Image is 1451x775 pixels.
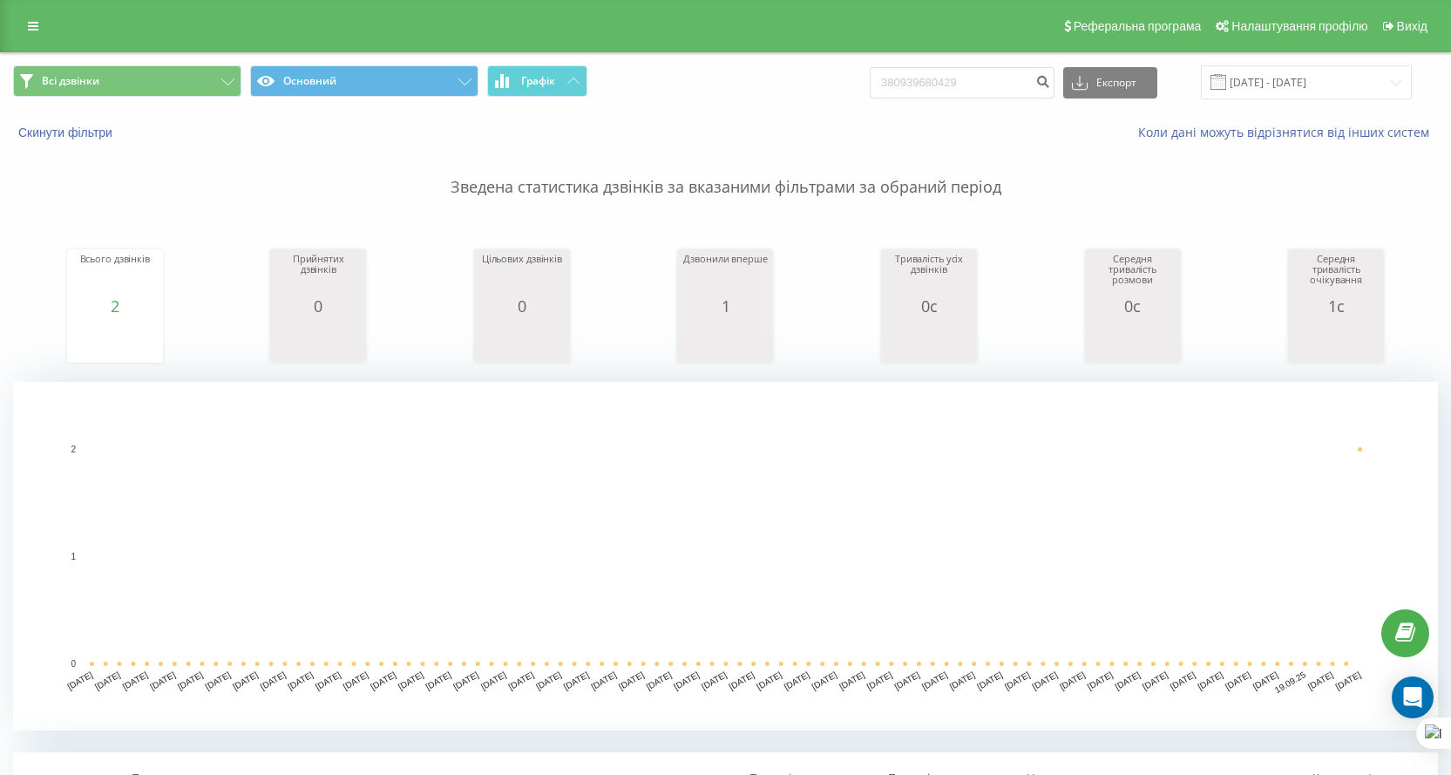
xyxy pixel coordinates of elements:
text: [DATE] [259,670,288,691]
button: Всі дзвінки [13,65,241,97]
div: 1 [681,297,769,315]
span: Графік [521,75,555,87]
text: [DATE] [700,670,729,691]
text: [DATE] [148,670,177,691]
svg: A chart. [1292,315,1380,367]
text: [DATE] [975,670,1004,691]
text: [DATE] [1003,670,1032,691]
text: [DATE] [645,670,674,691]
div: Цільових дзвінків [478,254,566,297]
text: [DATE] [65,670,94,691]
text: 2 [71,445,76,454]
text: [DATE] [369,670,397,691]
input: Пошук за номером [870,67,1054,99]
span: Налаштування профілю [1231,19,1367,33]
text: [DATE] [314,670,342,691]
div: Середня тривалість розмови [1089,254,1176,297]
div: Дзвонили вперше [681,254,769,297]
svg: A chart. [478,315,566,367]
text: [DATE] [1224,670,1252,691]
div: Середня тривалість очікування [1292,254,1380,297]
text: [DATE] [176,670,205,691]
text: [DATE] [534,670,563,691]
svg: A chart. [275,315,362,367]
text: [DATE] [1058,670,1087,691]
span: Реферальна програма [1074,19,1202,33]
text: [DATE] [948,670,977,691]
text: [DATE] [451,670,480,691]
div: 0 [275,297,362,315]
text: [DATE] [892,670,921,691]
div: 0с [1089,297,1176,315]
a: Коли дані можуть відрізнятися вiд інших систем [1138,124,1438,140]
div: Open Intercom Messenger [1392,676,1434,718]
text: [DATE] [920,670,949,691]
div: 0 [478,297,566,315]
div: Прийнятих дзвінків [275,254,362,297]
text: [DATE] [1251,670,1280,691]
text: [DATE] [507,670,536,691]
text: 1 [71,552,76,561]
text: [DATE] [1141,670,1170,691]
text: [DATE] [424,670,453,691]
svg: A chart. [681,315,769,367]
text: [DATE] [1086,670,1115,691]
text: [DATE] [755,670,783,691]
text: [DATE] [589,670,618,691]
svg: A chart. [1089,315,1176,367]
text: [DATE] [837,670,866,691]
div: 0с [885,297,973,315]
svg: A chart. [885,315,973,367]
div: Тривалість усіх дзвінків [885,254,973,297]
svg: A chart. [71,315,159,367]
text: 0 [71,659,76,669]
text: [DATE] [397,670,425,691]
text: [DATE] [617,670,646,691]
text: [DATE] [1113,670,1142,691]
button: Основний [250,65,478,97]
text: [DATE] [810,670,839,691]
button: Експорт [1063,67,1157,99]
text: [DATE] [1306,670,1335,691]
p: Зведена статистика дзвінків за вказаними фільтрами за обраний період [13,141,1438,199]
text: [DATE] [783,670,811,691]
span: Вихід [1397,19,1427,33]
text: [DATE] [231,670,260,691]
text: [DATE] [1196,670,1224,691]
text: [DATE] [672,670,701,691]
text: [DATE] [1031,670,1060,691]
text: [DATE] [479,670,508,691]
div: 2 [71,297,159,315]
div: 1с [1292,297,1380,315]
text: [DATE] [562,670,591,691]
text: [DATE] [286,670,315,691]
text: [DATE] [342,670,370,691]
button: Графік [487,65,587,97]
button: Скинути фільтри [13,125,121,140]
text: [DATE] [121,670,150,691]
span: Всі дзвінки [42,74,99,88]
text: [DATE] [1169,670,1197,691]
text: 19.09.25 [1273,670,1308,695]
div: Всього дзвінків [71,254,159,297]
svg: A chart. [13,382,1438,731]
text: [DATE] [865,670,894,691]
text: [DATE] [93,670,122,691]
text: [DATE] [728,670,756,691]
text: [DATE] [1334,670,1363,691]
text: [DATE] [204,670,233,691]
